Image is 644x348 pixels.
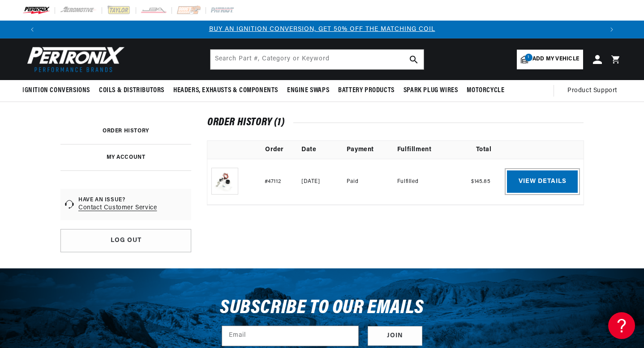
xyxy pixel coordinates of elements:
span: Motorcycle [467,86,504,95]
h3: Subscribe to our emails [220,300,424,317]
img: Pertronix [22,44,125,75]
summary: Engine Swaps [283,80,334,101]
summary: Spark Plug Wires [399,80,463,101]
span: Add my vehicle [532,55,579,64]
summary: Product Support [567,80,622,102]
th: Order [248,141,301,159]
td: Paid [347,159,397,205]
th: Payment [347,141,397,159]
div: Announcement [41,25,603,34]
span: Headers, Exhausts & Components [173,86,278,95]
span: Engine Swaps [287,86,329,95]
summary: Battery Products [334,80,399,101]
summary: Ignition Conversions [22,80,94,101]
span: Product Support [567,86,617,96]
div: 1 of 3 [41,25,603,34]
a: ORDER HISTORY [103,128,149,134]
div: HAVE AN ISSUE? [78,196,157,204]
th: Fulfillment [397,141,460,159]
span: 1 [525,54,532,61]
button: Subscribe [368,326,422,346]
a: 1Add my vehicle [517,50,583,69]
input: Search Part #, Category or Keyword [210,50,424,69]
input: Email [222,326,358,346]
button: Translation missing: en.sections.announcements.next_announcement [603,21,621,38]
a: Contact Customer Service [78,204,157,212]
span: Coils & Distributors [99,86,164,95]
summary: Headers, Exhausts & Components [169,80,283,101]
summary: Motorcycle [462,80,509,101]
a: MY ACCOUNT [107,155,146,160]
td: Fulfilled [397,159,460,205]
button: search button [404,50,424,69]
span: Ignition Conversions [22,86,90,95]
span: Battery Products [338,86,395,95]
time: [DATE] [301,179,320,184]
a: Log out [60,229,191,252]
th: Total [460,141,507,159]
td: $145.85 [460,159,507,205]
span: Spark Plug Wires [404,86,458,95]
img: PerTronix 1885 Ignitor® Bosch 8 cyl Electronic Ignition Conversion Kit [211,168,238,195]
a: View details [507,170,578,193]
th: Date [301,141,347,159]
a: BUY AN IGNITION CONVERSION, GET 50% OFF THE MATCHING COIL [209,26,435,33]
h1: Order history (1) [207,118,584,127]
summary: Coils & Distributors [94,80,169,101]
td: #47112 [248,159,301,205]
button: Translation missing: en.sections.announcements.previous_announcement [23,21,41,38]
